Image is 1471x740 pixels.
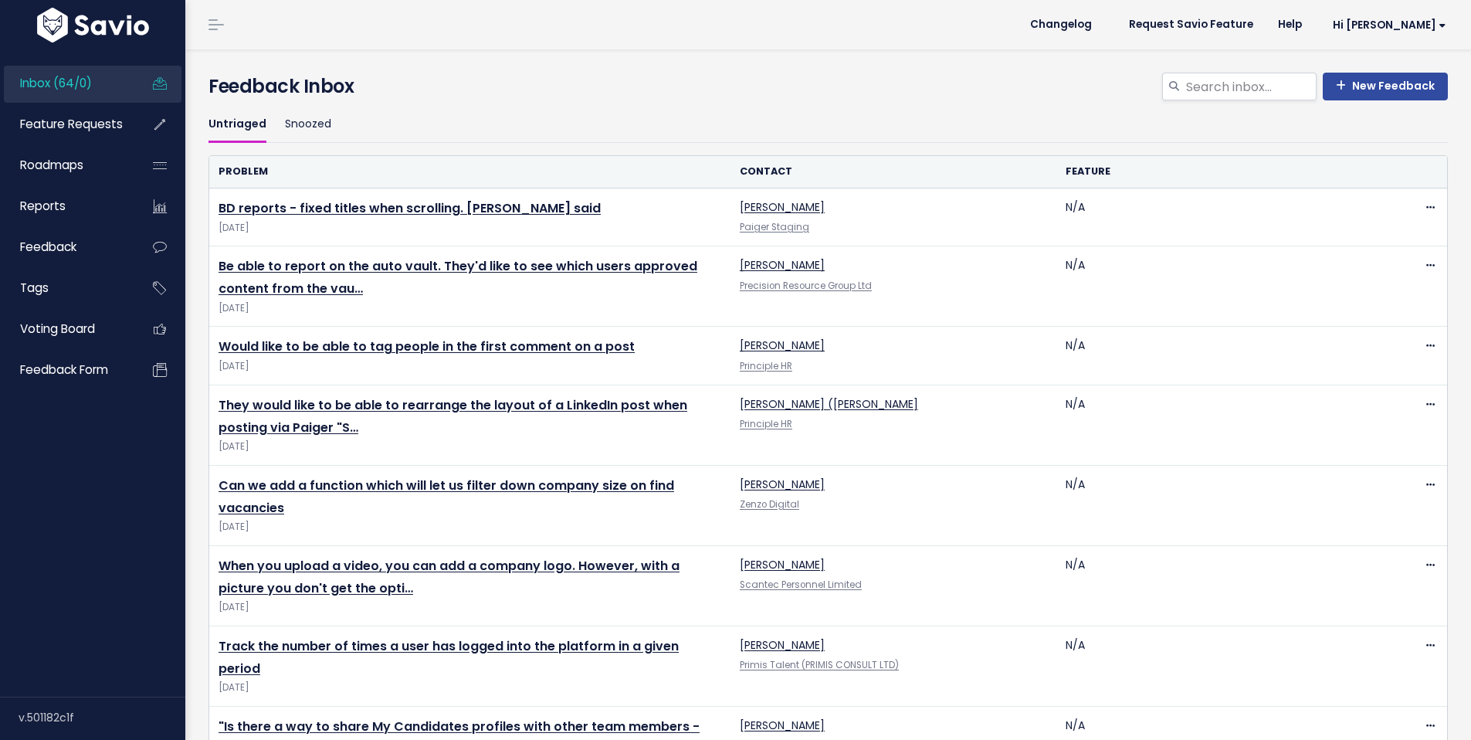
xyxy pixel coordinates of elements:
h4: Feedback Inbox [208,73,1448,100]
a: Principle HR [740,418,792,430]
td: N/A [1056,465,1382,545]
th: Contact [730,156,1056,188]
span: [DATE] [219,358,721,375]
span: Voting Board [20,321,95,337]
a: They would like to be able to rearrange the layout of a LinkedIn post when posting via Paiger "S… [219,396,687,436]
td: N/A [1056,246,1382,327]
span: Tags [20,280,49,296]
a: Zenzo Digital [740,498,799,511]
a: Hi [PERSON_NAME] [1314,13,1459,37]
span: Feature Requests [20,116,123,132]
span: Feedback [20,239,76,255]
a: [PERSON_NAME] ([PERSON_NAME] [740,396,918,412]
a: [PERSON_NAME] [740,257,825,273]
a: Tags [4,270,128,306]
a: Feature Requests [4,107,128,142]
a: Untriaged [208,107,266,143]
span: Hi [PERSON_NAME] [1333,19,1446,31]
a: Feedback form [4,352,128,388]
span: [DATE] [219,599,721,616]
a: New Feedback [1323,73,1448,100]
a: Be able to report on the auto vault. They'd like to see which users approved content from the vau… [219,257,697,297]
img: logo-white.9d6f32f41409.svg [33,8,153,42]
a: Request Savio Feature [1117,13,1266,36]
span: [DATE] [219,300,721,317]
span: [DATE] [219,439,721,455]
a: Precision Resource Group Ltd [740,280,872,292]
a: Snoozed [285,107,331,143]
td: N/A [1056,327,1382,385]
a: Voting Board [4,311,128,347]
th: Problem [209,156,730,188]
ul: Filter feature requests [208,107,1448,143]
span: [DATE] [219,519,721,535]
a: Paiger Staging [740,221,809,233]
td: N/A [1056,385,1382,465]
a: BD reports - fixed titles when scrolling. [PERSON_NAME] said [219,199,601,217]
a: [PERSON_NAME] [740,477,825,492]
a: Reports [4,188,128,224]
th: Feature [1056,156,1382,188]
a: Inbox (64/0) [4,66,128,101]
span: Inbox (64/0) [20,75,92,91]
a: [PERSON_NAME] [740,199,825,215]
a: Scantec Personnel Limited [740,579,862,591]
span: Roadmaps [20,157,83,173]
span: Reports [20,198,66,214]
a: Help [1266,13,1314,36]
span: Feedback form [20,362,108,378]
a: When you upload a video, you can add a company logo. However, with a picture you don't get the opti… [219,557,680,597]
a: Track the number of times a user has logged into the platform in a given period [219,637,679,677]
a: Feedback [4,229,128,265]
input: Search inbox... [1185,73,1317,100]
span: [DATE] [219,220,721,236]
div: v.501182c1f [19,698,185,738]
a: [PERSON_NAME] [740,338,825,353]
a: Primis Talent (PRIMIS CONSULT LTD) [740,659,899,671]
a: [PERSON_NAME] [740,637,825,653]
a: [PERSON_NAME] [740,557,825,572]
a: Can we add a function which will let us filter down company size on find vacancies [219,477,674,517]
td: N/A [1056,188,1382,246]
td: N/A [1056,626,1382,706]
a: Would like to be able to tag people in the first comment on a post [219,338,635,355]
span: Changelog [1030,19,1092,30]
td: N/A [1056,545,1382,626]
a: Principle HR [740,360,792,372]
a: [PERSON_NAME] [740,718,825,733]
span: [DATE] [219,680,721,696]
a: Roadmaps [4,148,128,183]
